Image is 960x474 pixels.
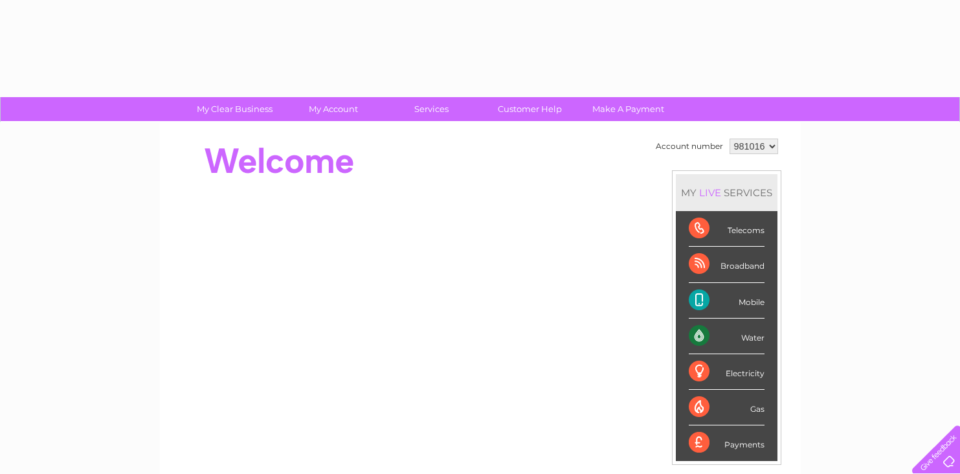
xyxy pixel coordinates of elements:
[181,97,288,121] a: My Clear Business
[476,97,583,121] a: Customer Help
[689,354,765,390] div: Electricity
[676,174,777,211] div: MY SERVICES
[653,135,726,157] td: Account number
[689,211,765,247] div: Telecoms
[689,247,765,282] div: Broadband
[689,319,765,354] div: Water
[689,390,765,425] div: Gas
[378,97,485,121] a: Services
[280,97,386,121] a: My Account
[697,186,724,199] div: LIVE
[575,97,682,121] a: Make A Payment
[689,283,765,319] div: Mobile
[689,425,765,460] div: Payments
